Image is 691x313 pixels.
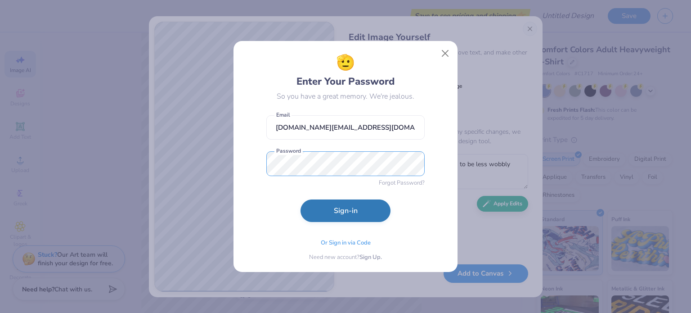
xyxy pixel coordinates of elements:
[336,51,355,74] span: 🫡
[359,253,382,262] span: Sign Up.
[379,179,425,188] span: Forgot Password?
[301,200,390,222] button: Sign-in
[296,51,395,89] div: Enter Your Password
[321,239,371,248] span: Or Sign in via Code
[309,253,382,262] div: Need new account?
[437,45,454,62] button: Close
[277,91,414,102] div: So you have a great memory. We're jealous.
